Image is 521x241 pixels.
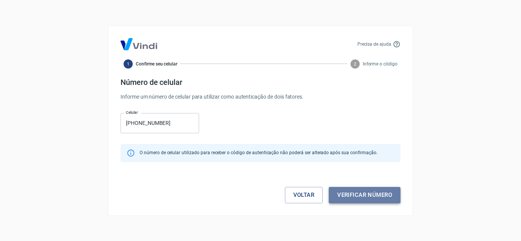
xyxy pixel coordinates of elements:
p: Precisa de ajuda [357,41,391,48]
span: Informe o código [363,61,397,67]
text: 1 [127,61,129,66]
h4: Número de celular [121,78,400,87]
p: Informe um número de celular para utilizar como autenticação de dois fatores. [121,93,400,101]
div: O número de celular utilizado para receber o código de autenticação não poderá ser alterado após ... [140,146,377,160]
a: Voltar [285,187,323,203]
text: 2 [354,61,356,66]
span: Confirme seu celular [136,61,177,67]
button: Verificar número [329,187,400,203]
img: Logo Vind [121,38,157,50]
label: Celular [126,110,138,115]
